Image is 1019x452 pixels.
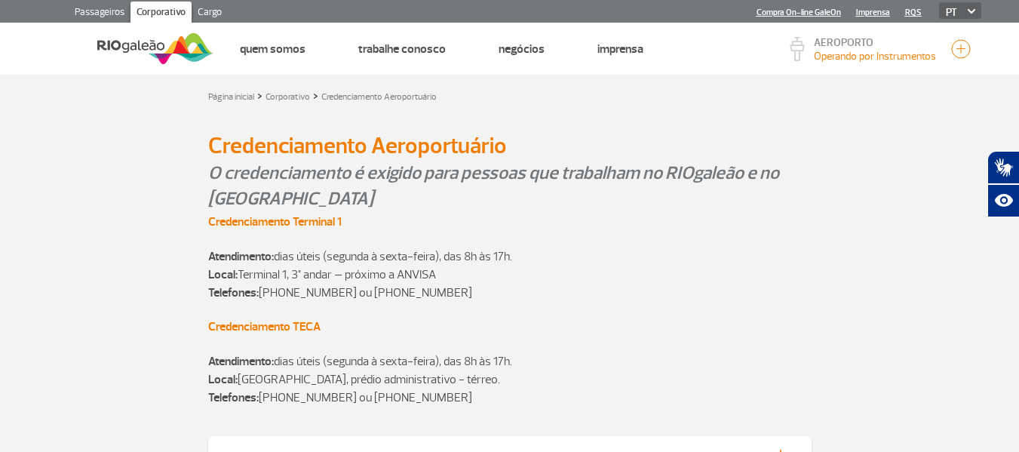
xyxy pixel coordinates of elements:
[208,91,254,103] a: Página inicial
[208,160,812,211] p: O credenciamento é exigido para pessoas que trabalham no RIOgaleão e no [GEOGRAPHIC_DATA]
[208,390,259,405] strong: Telefones:
[987,151,1019,184] button: Abrir tradutor de língua de sinais.
[905,8,922,17] a: RQS
[208,267,238,282] strong: Local:
[499,42,545,57] a: Negócios
[814,48,936,64] p: Visibilidade de 3000m
[208,334,812,371] p: dias úteis (segunda à sexta-feira), das 8h às 17h.
[257,87,262,104] a: >
[208,372,238,387] strong: Local:
[208,389,812,407] p: [PHONE_NUMBER] ou [PHONE_NUMBER]
[208,266,812,284] p: Terminal 1, 3° andar – próximo a ANVISA
[192,2,228,26] a: Cargo
[208,371,812,389] p: [GEOGRAPHIC_DATA], prédio administrativo - térreo.
[358,42,446,57] a: Trabalhe Conosco
[208,215,812,229] h6: Credenciamento Terminal 1
[240,42,305,57] a: Quem Somos
[208,285,259,300] strong: Telefones:
[814,38,936,48] p: AEROPORTO
[69,2,130,26] a: Passageiros
[208,249,274,264] strong: Atendimento:
[321,91,437,103] a: Credenciamento Aeroportuário
[597,42,643,57] a: Imprensa
[856,8,890,17] a: Imprensa
[987,184,1019,217] button: Abrir recursos assistivos.
[208,284,812,302] p: [PHONE_NUMBER] ou [PHONE_NUMBER]
[130,2,192,26] a: Corporativo
[757,8,841,17] a: Compra On-line GaleOn
[208,229,812,266] p: dias úteis (segunda à sexta-feira), das 8h às 17h.
[208,132,812,160] h2: Credenciamento Aeroportuário
[313,87,318,104] a: >
[208,354,274,369] strong: Atendimento:
[208,320,812,334] h6: Credenciamento TECA
[987,151,1019,217] div: Plugin de acessibilidade da Hand Talk.
[265,91,310,103] a: Corporativo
